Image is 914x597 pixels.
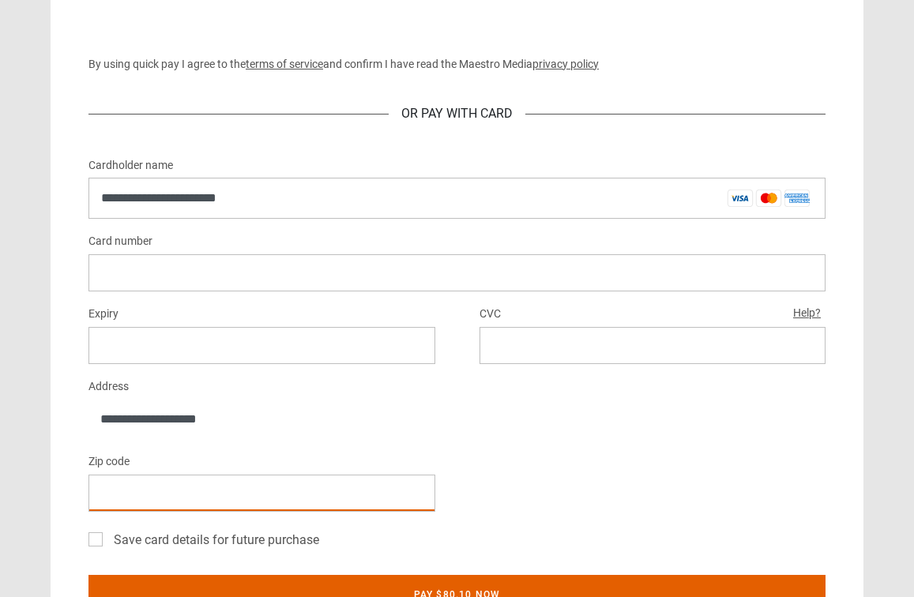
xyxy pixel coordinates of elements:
label: Zip code [88,452,130,471]
iframe: Secure card number input frame [101,265,813,280]
iframe: Secure CVC input frame [492,338,814,353]
iframe: Secure payment button frame [88,12,826,43]
iframe: Secure postal code input frame [101,486,423,501]
iframe: Secure expiration date input frame [101,338,423,353]
label: Cardholder name [88,156,173,175]
p: By using quick pay I agree to the and confirm I have read the Maestro Media [88,56,826,73]
label: Save card details for future purchase [107,531,319,550]
label: Address [88,377,129,396]
label: CVC [480,305,501,324]
button: Help? [788,303,826,324]
a: terms of service [246,58,323,70]
div: Or Pay With Card [389,104,525,123]
label: Expiry [88,305,118,324]
label: Card number [88,232,152,251]
a: privacy policy [532,58,599,70]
